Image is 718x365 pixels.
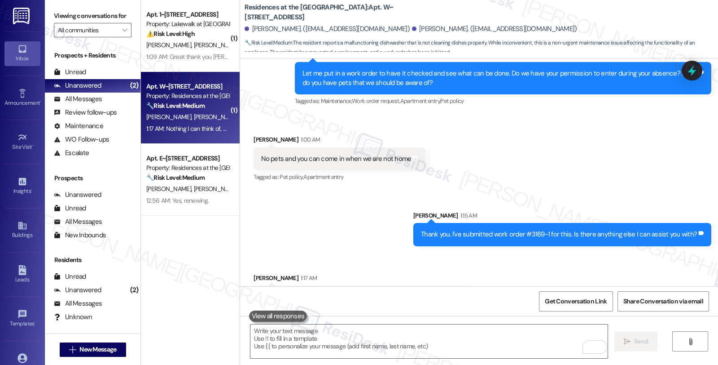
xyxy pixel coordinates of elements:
[352,97,400,105] span: Work order request ,
[40,98,41,105] span: •
[58,23,117,37] input: All communities
[35,319,36,325] span: •
[624,338,630,345] i: 
[54,108,117,117] div: Review follow-ups
[13,8,31,24] img: ResiDesk Logo
[69,346,76,353] i: 
[146,10,229,19] div: Apt. 1~[STREET_ADDRESS]
[623,297,703,306] span: Share Conversation via email
[54,190,101,200] div: Unanswered
[321,97,352,105] span: Maintenance ,
[79,345,116,354] span: New Message
[54,285,101,295] div: Unanswered
[298,135,320,144] div: 1:00 AM
[54,204,86,213] div: Unread
[54,9,131,23] label: Viewing conversations for
[32,142,34,149] span: •
[146,125,341,133] div: 1:17 AM: Nothing I can think of, we are still trying to adjust to apartment living.
[245,3,424,22] b: Residences at the [GEOGRAPHIC_DATA]: Apt. W~[STREET_ADDRESS]
[245,24,410,34] div: [PERSON_NAME]. ([EMAIL_ADDRESS][DOMAIN_NAME])
[54,299,102,308] div: All Messages
[45,51,140,60] div: Prospects + Residents
[146,53,258,61] div: 1:09 AM: Great thank you [PERSON_NAME]
[54,94,102,104] div: All Messages
[146,41,194,49] span: [PERSON_NAME]
[45,255,140,265] div: Residents
[194,113,239,121] span: [PERSON_NAME]
[54,135,109,144] div: WO Follow-ups
[54,121,103,131] div: Maintenance
[254,135,425,147] div: [PERSON_NAME]
[458,211,477,220] div: 1:15 AM
[128,283,141,297] div: (2)
[146,163,229,173] div: Property: Residences at the [GEOGRAPHIC_DATA]
[194,185,239,193] span: [PERSON_NAME]
[303,173,343,181] span: Apartment entry
[122,27,127,34] i: 
[440,97,464,105] span: Pet policy
[194,41,239,49] span: [PERSON_NAME]
[146,185,194,193] span: [PERSON_NAME]
[54,272,86,281] div: Unread
[634,337,648,346] span: Send
[302,69,697,88] div: Let me put in a work order to have it checked and see what can be done. Do we have your permissio...
[245,38,718,58] span: : The resident reports a malfunctioning dishwasher that is not cleaning dishes properly. While in...
[54,148,89,158] div: Escalate
[128,79,141,93] div: (2)
[54,312,92,322] div: Unknown
[54,67,86,77] div: Unread
[146,91,229,101] div: Property: Residences at the [GEOGRAPHIC_DATA]
[295,94,711,107] div: Tagged as:
[687,338,694,345] i: 
[412,24,577,34] div: [PERSON_NAME]. ([EMAIL_ADDRESS][DOMAIN_NAME])
[400,97,441,105] span: Apartment entry ,
[146,113,194,121] span: [PERSON_NAME]
[146,102,205,110] strong: 🔧 Risk Level: Medium
[31,187,32,193] span: •
[146,30,195,38] strong: ⚠️ Risk Level: High
[250,325,608,358] textarea: To enrich screen reader interactions, please activate Accessibility in Grammarly extension settings
[261,154,411,164] div: No pets and you can come in when we are not home
[54,217,102,227] div: All Messages
[413,211,711,223] div: [PERSON_NAME]
[545,297,607,306] span: Get Conversation Link
[254,170,425,183] div: Tagged as:
[245,39,292,46] strong: 🔧 Risk Level: Medium
[54,231,106,240] div: New Inbounds
[254,273,468,286] div: [PERSON_NAME]
[146,174,205,182] strong: 🔧 Risk Level: Medium
[421,230,697,239] div: Thank you. I've submitted work order #3169-1 for this. Is there anything else I can assist you with?
[146,196,209,205] div: 12:56 AM: Yes, renewing.
[54,81,101,90] div: Unanswered
[298,273,317,283] div: 1:17 AM
[280,173,303,181] span: Pet policy ,
[146,19,229,29] div: Property: Lakewalk at [GEOGRAPHIC_DATA]
[146,154,229,163] div: Apt. E~[STREET_ADDRESS]
[146,82,229,91] div: Apt. W~[STREET_ADDRESS]
[45,174,140,183] div: Prospects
